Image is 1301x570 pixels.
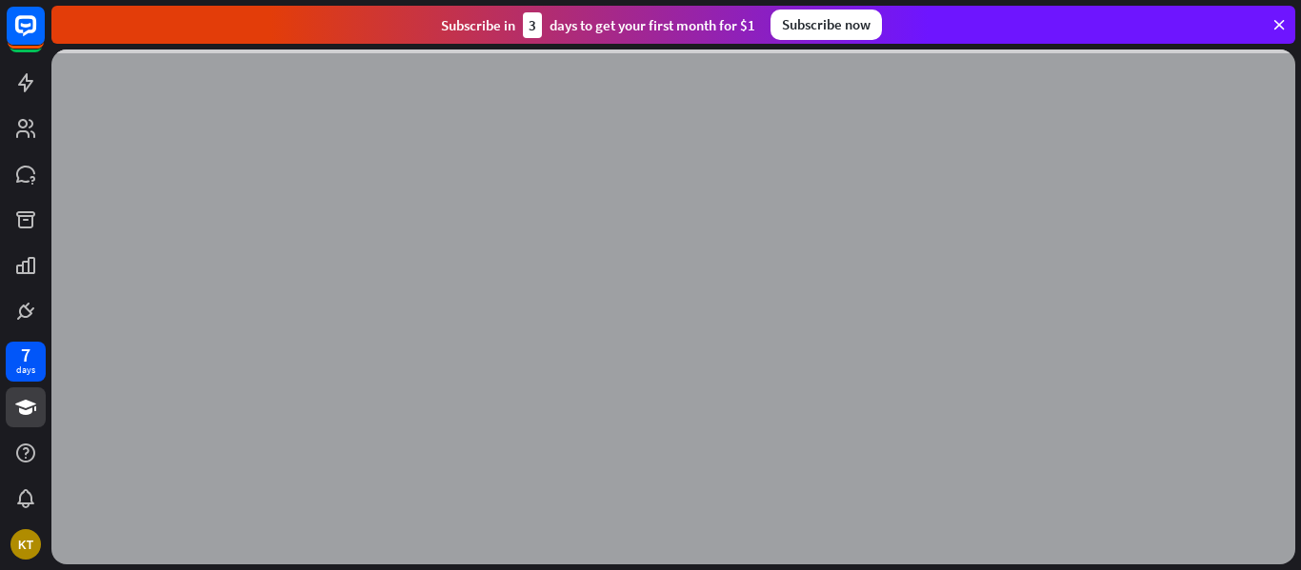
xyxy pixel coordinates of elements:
div: days [16,364,35,377]
div: 7 [21,346,30,364]
div: 3 [523,12,542,38]
a: 7 days [6,342,46,382]
div: ΚΤ [10,529,41,560]
div: Subscribe now [771,10,882,40]
div: Subscribe in days to get your first month for $1 [441,12,755,38]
